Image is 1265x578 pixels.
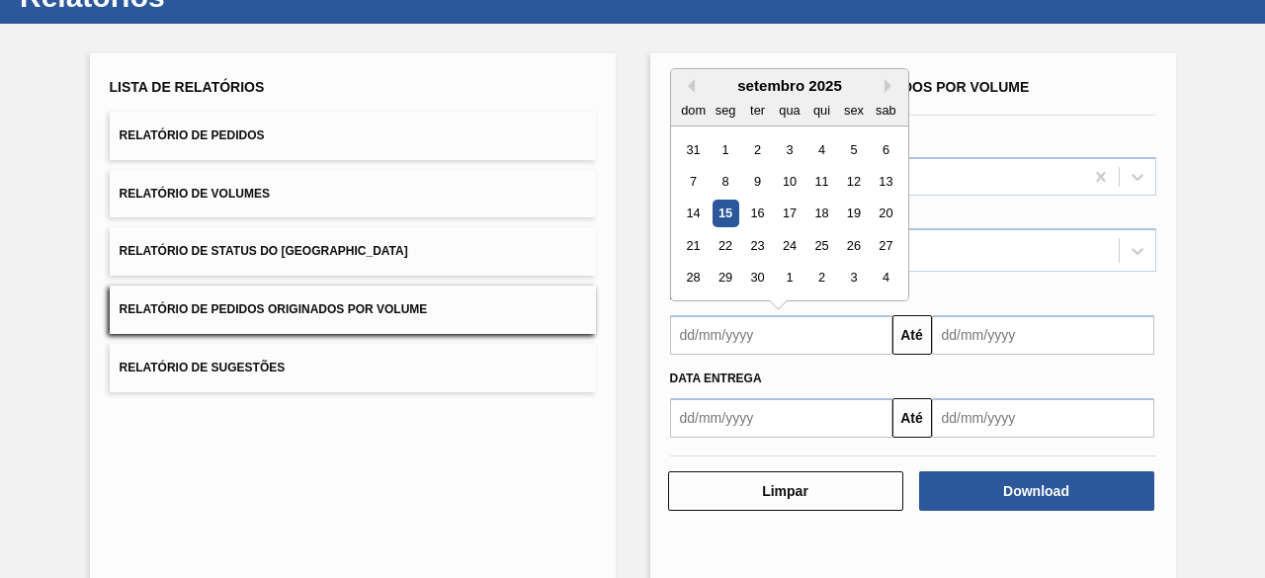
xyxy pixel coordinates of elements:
[885,79,898,93] button: Next Month
[807,265,834,291] div: Choose quinta-feira, 2 de outubro de 2025
[776,265,802,291] div: Choose quarta-feira, 1 de outubro de 2025
[872,168,898,195] div: Choose sábado, 13 de setembro de 2025
[120,361,286,374] span: Relatório de Sugestões
[743,168,770,195] div: Choose terça-feira, 9 de setembro de 2025
[840,201,867,227] div: Choose sexta-feira, 19 de setembro de 2025
[680,97,707,124] div: dom
[743,136,770,163] div: Choose terça-feira, 2 de setembro de 2025
[677,133,901,293] div: month 2025-09
[872,201,898,227] div: Choose sábado, 20 de setembro de 2025
[892,398,932,438] button: Até
[120,302,428,316] span: Relatório de Pedidos Originados por Volume
[932,398,1154,438] input: dd/mm/yyyy
[712,97,738,124] div: seg
[840,168,867,195] div: Choose sexta-feira, 12 de setembro de 2025
[840,136,867,163] div: Choose sexta-feira, 5 de setembro de 2025
[892,315,932,355] button: Até
[776,201,802,227] div: Choose quarta-feira, 17 de setembro de 2025
[919,471,1154,511] button: Download
[110,112,596,160] button: Relatório de Pedidos
[712,265,738,291] div: Choose segunda-feira, 29 de setembro de 2025
[807,136,834,163] div: Choose quinta-feira, 4 de setembro de 2025
[776,232,802,259] div: Choose quarta-feira, 24 de setembro de 2025
[670,398,892,438] input: dd/mm/yyyy
[840,232,867,259] div: Choose sexta-feira, 26 de setembro de 2025
[840,97,867,124] div: sex
[110,344,596,392] button: Relatório de Sugestões
[743,232,770,259] div: Choose terça-feira, 23 de setembro de 2025
[670,372,762,385] span: Data entrega
[872,232,898,259] div: Choose sábado, 27 de setembro de 2025
[932,315,1154,355] input: dd/mm/yyyy
[776,168,802,195] div: Choose quarta-feira, 10 de setembro de 2025
[680,201,707,227] div: Choose domingo, 14 de setembro de 2025
[110,79,265,95] span: Lista de Relatórios
[110,170,596,218] button: Relatório de Volumes
[743,97,770,124] div: ter
[668,471,903,511] button: Limpar
[120,187,270,201] span: Relatório de Volumes
[680,265,707,291] div: Choose domingo, 28 de setembro de 2025
[872,97,898,124] div: sab
[680,136,707,163] div: Choose domingo, 31 de agosto de 2025
[110,286,596,334] button: Relatório de Pedidos Originados por Volume
[776,97,802,124] div: qua
[776,136,802,163] div: Choose quarta-feira, 3 de setembro de 2025
[807,232,834,259] div: Choose quinta-feira, 25 de setembro de 2025
[807,97,834,124] div: qui
[712,136,738,163] div: Choose segunda-feira, 1 de setembro de 2025
[120,128,265,142] span: Relatório de Pedidos
[743,201,770,227] div: Choose terça-feira, 16 de setembro de 2025
[680,232,707,259] div: Choose domingo, 21 de setembro de 2025
[840,265,867,291] div: Choose sexta-feira, 3 de outubro de 2025
[807,168,834,195] div: Choose quinta-feira, 11 de setembro de 2025
[681,79,695,93] button: Previous Month
[743,265,770,291] div: Choose terça-feira, 30 de setembro de 2025
[712,201,738,227] div: Choose segunda-feira, 15 de setembro de 2025
[712,168,738,195] div: Choose segunda-feira, 8 de setembro de 2025
[712,232,738,259] div: Choose segunda-feira, 22 de setembro de 2025
[670,315,892,355] input: dd/mm/yyyy
[671,77,908,94] div: setembro 2025
[120,244,408,258] span: Relatório de Status do [GEOGRAPHIC_DATA]
[807,201,834,227] div: Choose quinta-feira, 18 de setembro de 2025
[680,168,707,195] div: Choose domingo, 7 de setembro de 2025
[110,227,596,276] button: Relatório de Status do [GEOGRAPHIC_DATA]
[872,136,898,163] div: Choose sábado, 6 de setembro de 2025
[872,265,898,291] div: Choose sábado, 4 de outubro de 2025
